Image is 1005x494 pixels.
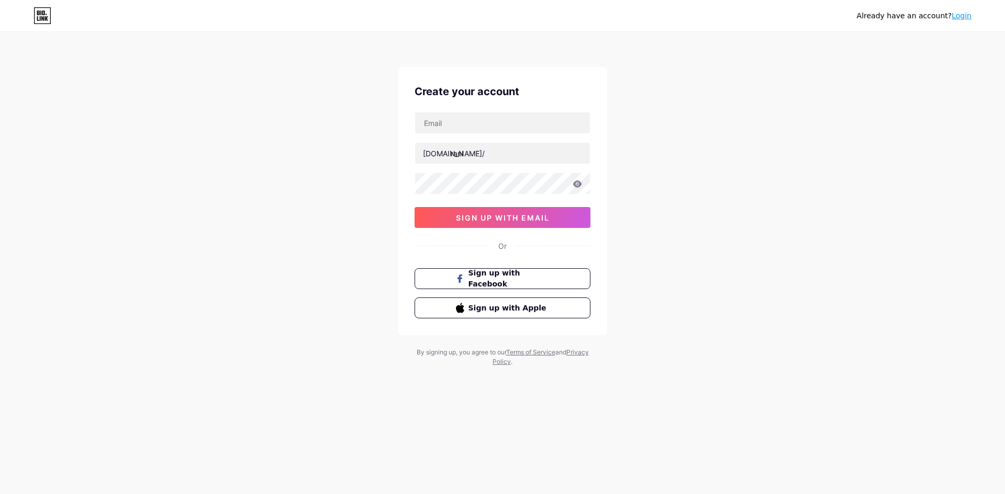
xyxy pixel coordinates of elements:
a: Terms of Service [506,348,555,356]
button: sign up with email [415,207,590,228]
div: [DOMAIN_NAME]/ [423,148,485,159]
div: By signing up, you agree to our and . [414,348,591,366]
span: Sign up with Facebook [468,268,550,290]
input: username [415,143,590,164]
span: sign up with email [456,213,550,222]
a: Login [952,12,971,20]
div: Create your account [415,84,590,99]
input: Email [415,112,590,133]
button: Sign up with Apple [415,297,590,318]
div: Already have an account? [857,10,971,21]
div: Or [498,240,507,251]
span: Sign up with Apple [468,303,550,314]
button: Sign up with Facebook [415,268,590,289]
